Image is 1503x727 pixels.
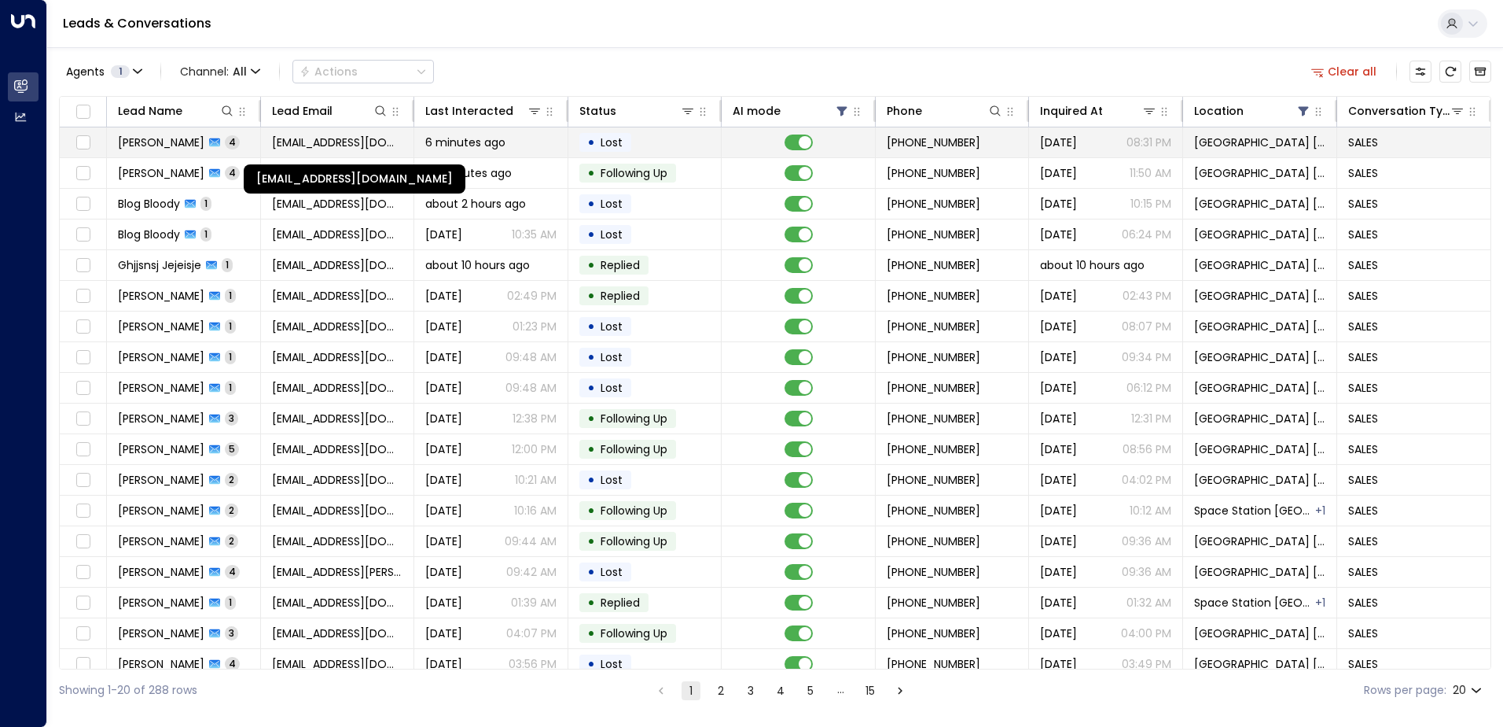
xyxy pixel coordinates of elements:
[225,565,240,578] span: 4
[1040,564,1077,580] span: Sep 17, 2025
[801,681,820,700] button: Go to page 5
[225,534,238,548] span: 2
[1040,101,1103,120] div: Inquired At
[118,595,204,611] span: Rebecca Bailey
[587,620,595,647] div: •
[73,624,93,644] span: Toggle select row
[1409,61,1431,83] button: Customize
[1315,503,1325,518] div: Space Station Castle Bromwich
[887,503,980,518] span: +447487576090
[579,101,696,120] div: Status
[1348,533,1378,549] span: SALES
[515,472,557,488] p: 10:21 AM
[587,282,595,309] div: •
[1194,135,1325,150] span: Space Station Castle Bromwich
[1194,411,1325,426] span: Space Station Castle Bromwich
[1348,411,1378,426] span: SALES
[73,440,93,459] span: Toggle select row
[1122,319,1171,334] p: 08:07 PM
[887,288,980,304] span: +447916635774
[73,532,93,552] span: Toggle select row
[73,225,93,245] span: Toggle select row
[425,411,462,426] span: Yesterday
[118,288,204,304] span: Ben English
[272,101,389,120] div: Lead Email
[272,595,403,611] span: beccy17@live.co.uk
[601,257,640,273] span: Replied
[73,348,93,367] span: Toggle select row
[118,472,204,488] span: Paul Kelly
[174,61,266,83] span: Channel:
[73,133,93,153] span: Toggle select row
[225,289,236,302] span: 1
[118,101,235,120] div: Lead Name
[601,595,640,611] span: Replied
[1194,626,1325,641] span: Space Station Castle Bromwich
[733,101,781,120] div: AI mode
[587,313,595,340] div: •
[682,681,700,700] button: page 1
[1040,411,1077,426] span: Sep 23, 2025
[601,533,667,549] span: Following Up
[225,350,236,363] span: 1
[513,411,557,426] p: 12:38 PM
[601,472,623,488] span: Lost
[73,102,93,122] span: Toggle select all
[887,349,980,365] span: +447376754473
[425,380,462,396] span: Yesterday
[292,60,434,83] button: Actions
[514,503,557,518] p: 10:16 AM
[200,227,211,241] span: 1
[587,589,595,616] div: •
[200,197,211,210] span: 1
[507,288,557,304] p: 02:49 PM
[1469,61,1491,83] button: Archived Leads
[587,528,595,555] div: •
[506,564,557,580] p: 09:42 AM
[425,441,462,457] span: Yesterday
[272,533,403,549] span: tonyat1995@gmail.com
[601,626,667,641] span: Following Up
[887,411,980,426] span: +447976215993
[887,319,980,334] span: +447376754473
[1040,503,1077,518] span: Sep 26, 2025
[1194,101,1311,120] div: Location
[118,503,204,518] span: Christina Lal
[425,503,462,518] span: Yesterday
[225,411,238,425] span: 3
[1040,257,1145,273] span: about 10 hours ago
[225,442,239,456] span: 5
[425,319,462,334] span: Yesterday
[1130,503,1171,518] p: 10:12 AM
[225,381,236,394] span: 1
[272,626,403,641] span: aprilkennedy96@outlook.com
[73,655,93,674] span: Toggle select row
[601,380,623,396] span: Lost
[1194,227,1325,242] span: Space Station Castle Bromwich
[73,563,93,582] span: Toggle select row
[887,196,980,212] span: +441211111111
[887,257,980,273] span: +447585336421
[63,14,211,32] a: Leads & Conversations
[225,473,238,486] span: 2
[118,135,204,150] span: Clare Walsh
[1040,595,1077,611] span: Yesterday
[887,564,980,580] span: +447852644047
[292,60,434,83] div: Button group with a nested menu
[1126,595,1171,611] p: 01:32 AM
[887,441,980,457] span: +447772220841
[1040,380,1077,396] span: Sep 26, 2025
[1040,533,1077,549] span: Sep 26, 2025
[118,380,204,396] span: Bevin Lesueur
[118,533,204,549] span: Tonya Taylor
[225,166,240,179] span: 4
[587,651,595,677] div: •
[118,441,204,457] span: Stacey Brown
[425,257,530,273] span: about 10 hours ago
[1348,380,1378,396] span: SALES
[512,227,557,242] p: 10:35 AM
[425,135,505,150] span: 6 minutes ago
[272,319,403,334] span: bevinclesueur@gmail.com
[222,258,233,271] span: 1
[225,319,236,333] span: 1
